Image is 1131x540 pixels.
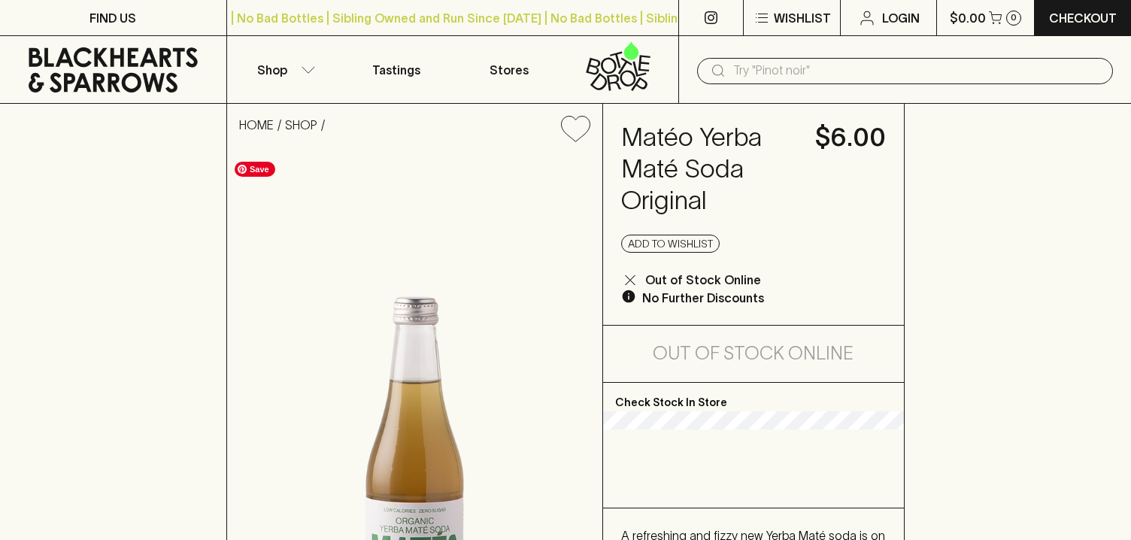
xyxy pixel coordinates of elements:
[453,36,565,103] a: Stores
[239,118,274,132] a: HOME
[285,118,317,132] a: SHOP
[372,61,420,79] p: Tastings
[645,271,761,289] p: Out of Stock Online
[774,9,831,27] p: Wishlist
[340,36,453,103] a: Tastings
[621,235,720,253] button: Add to wishlist
[1011,14,1017,22] p: 0
[89,9,136,27] p: FIND US
[257,61,287,79] p: Shop
[555,110,596,148] button: Add to wishlist
[490,61,529,79] p: Stores
[653,341,854,366] h5: Out of Stock Online
[733,59,1101,83] input: Try "Pinot noir"
[621,122,797,217] h4: Matéo Yerba Maté Soda Original
[235,162,275,177] span: Save
[642,289,764,307] p: No Further Discounts
[227,36,340,103] button: Shop
[1049,9,1117,27] p: Checkout
[950,9,986,27] p: $0.00
[603,383,904,411] p: Check Stock In Store
[815,122,886,153] h4: $6.00
[882,9,920,27] p: Login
